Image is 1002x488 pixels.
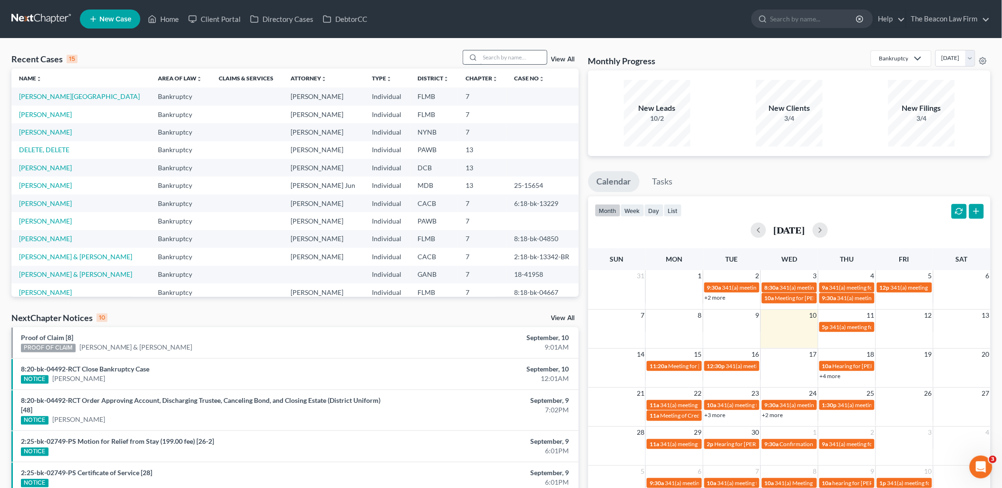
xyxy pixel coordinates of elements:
span: Tue [726,255,738,263]
span: 9a [822,284,828,291]
div: 12:01AM [393,374,569,383]
td: [PERSON_NAME] [283,141,365,159]
span: 18 [866,349,876,360]
div: 10 [97,313,107,322]
td: 7 [458,266,506,283]
span: 10a [765,294,774,302]
span: 6 [697,466,703,477]
a: Nameunfold_more [19,75,42,82]
span: Meeting for [PERSON_NAME] & [PERSON_NAME] De [PERSON_NAME] [668,362,847,370]
span: Meeting of Creditors for [PERSON_NAME] [660,412,766,419]
span: 26 [924,388,933,399]
span: 12p [880,284,890,291]
span: 13 [981,310,991,321]
input: Search by name... [770,10,857,28]
a: Directory Cases [245,10,318,28]
button: month [595,204,621,217]
span: 3 [927,427,933,438]
span: 2 [755,270,760,282]
a: +3 more [705,411,726,419]
span: 11a [650,440,659,448]
a: [PERSON_NAME] & [PERSON_NAME] [19,270,132,278]
a: Typeunfold_more [372,75,392,82]
td: 7 [458,212,506,230]
span: 11:20a [650,362,667,370]
span: 10a [822,479,832,487]
td: [PERSON_NAME] Jun [283,176,365,194]
div: New Filings [888,103,955,114]
td: 7 [458,123,506,141]
div: 3/4 [756,114,823,123]
a: [PERSON_NAME] & [PERSON_NAME] [19,253,132,261]
span: 10 [808,310,818,321]
td: 8:18-bk-04850 [506,230,578,248]
td: Bankruptcy [151,141,212,159]
a: 8:20-bk-04492-RCT Close Bankruptcy Case [21,365,149,373]
span: 341(a) meeting for [PERSON_NAME] & [PERSON_NAME] [665,479,807,487]
span: 12:30p [707,362,725,370]
td: Bankruptcy [151,106,212,123]
h3: Monthly Progress [588,55,656,67]
td: GANB [410,266,458,283]
div: 3/4 [888,114,955,123]
span: 8:30a [765,284,779,291]
span: Confirmation hearing for [PERSON_NAME] & [PERSON_NAME] [780,440,938,448]
div: 7:02PM [393,405,569,415]
span: 5 [927,270,933,282]
td: Bankruptcy [151,283,212,301]
a: Client Portal [184,10,245,28]
span: New Case [99,16,131,23]
span: 341(a) meeting for [PERSON_NAME] [830,323,922,331]
span: 9a [822,440,828,448]
td: 7 [458,248,506,265]
span: Sun [610,255,624,263]
td: Individual [365,176,410,194]
td: 7 [458,106,506,123]
a: +2 more [762,411,783,419]
a: [PERSON_NAME] [19,164,72,172]
td: CACB [410,195,458,212]
td: 25-15654 [506,176,578,194]
a: Attorneyunfold_more [291,75,327,82]
td: FLMB [410,106,458,123]
span: 1 [812,427,818,438]
div: NextChapter Notices [11,312,107,323]
span: 341(a) meeting for [PERSON_NAME] [829,284,921,291]
span: 10a [822,362,832,370]
span: 20 [981,349,991,360]
a: [PERSON_NAME] [19,181,72,189]
td: CACB [410,248,458,265]
a: +2 more [705,294,726,301]
a: Calendar [588,171,640,192]
div: New Leads [624,103,691,114]
span: 10a [765,479,774,487]
span: 22 [693,388,703,399]
span: 16 [751,349,760,360]
td: 13 [458,176,506,194]
span: 6 [985,270,991,282]
td: Bankruptcy [151,123,212,141]
td: FLMB [410,230,458,248]
span: 9:30a [765,401,779,409]
td: PAWB [410,212,458,230]
span: 4 [985,427,991,438]
a: View All [551,315,575,322]
td: Bankruptcy [151,195,212,212]
a: Proof of Claim [8] [21,333,73,342]
a: Tasks [644,171,681,192]
i: unfold_more [539,76,545,82]
span: 9:30a [650,479,664,487]
span: 10a [707,479,717,487]
td: 8:18-bk-04667 [506,283,578,301]
a: Area of Lawunfold_more [158,75,203,82]
td: Individual [365,106,410,123]
span: 341(a) meeting for [PERSON_NAME] [726,362,818,370]
span: 341(a) Meeting for [PERSON_NAME] [775,479,867,487]
span: 9 [870,466,876,477]
div: September, 10 [393,364,569,374]
td: Bankruptcy [151,159,212,176]
iframe: Intercom live chat [970,456,992,478]
td: [PERSON_NAME] [283,106,365,123]
a: Home [143,10,184,28]
span: 29 [693,427,703,438]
